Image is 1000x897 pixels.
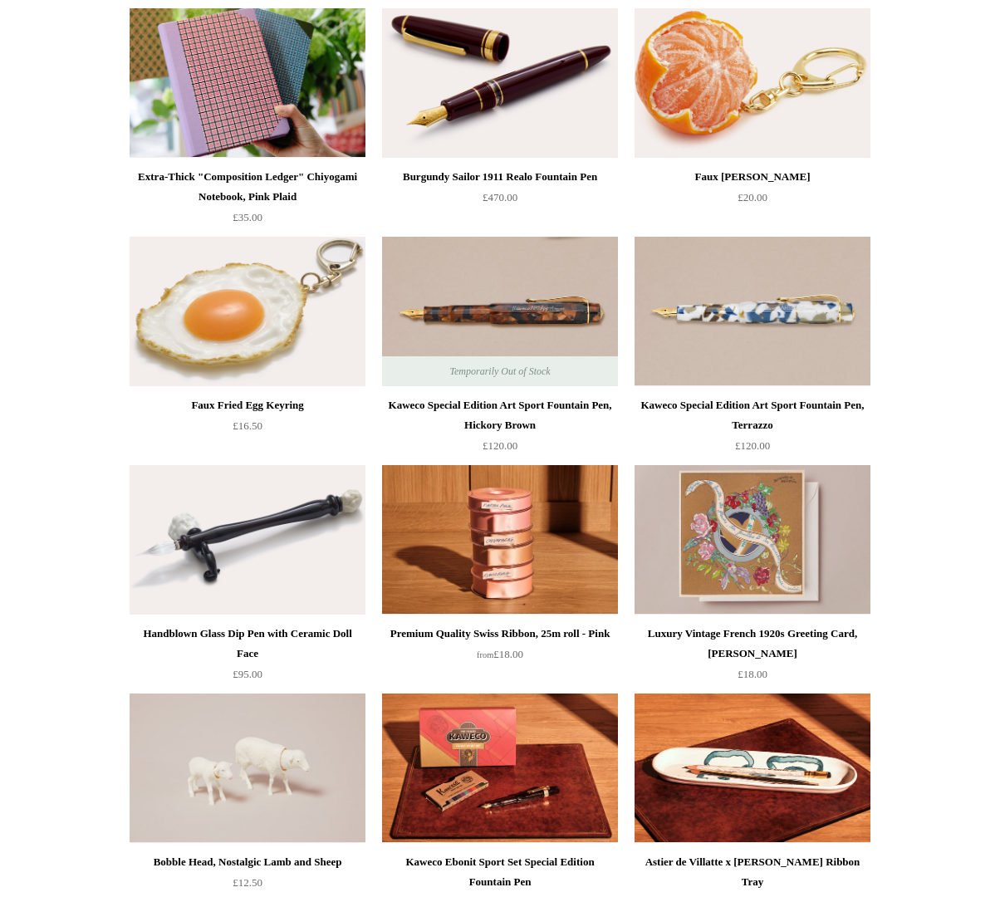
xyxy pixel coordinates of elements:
[134,852,361,872] div: Bobble Head, Nostalgic Lamb and Sheep
[130,395,365,463] a: Faux Fried Egg Keyring £16.50
[233,211,262,223] span: £35.00
[639,624,866,664] div: Luxury Vintage French 1920s Greeting Card, [PERSON_NAME]
[635,694,870,843] img: Astier de Villatte x John Derian Ribbon Tray
[477,650,493,659] span: from
[635,167,870,235] a: Faux [PERSON_NAME] £20.00
[130,8,365,158] a: Extra-Thick "Composition Ledger" Chiyogami Notebook, Pink Plaid Extra-Thick "Composition Ledger" ...
[639,395,866,435] div: Kaweco Special Edition Art Sport Fountain Pen, Terrazzo
[382,8,618,158] img: Burgundy Sailor 1911 Realo Fountain Pen
[130,624,365,692] a: Handblown Glass Dip Pen with Ceramic Doll Face £95.00
[635,694,870,843] a: Astier de Villatte x John Derian Ribbon Tray Astier de Villatte x John Derian Ribbon Tray
[635,395,870,463] a: Kaweco Special Edition Art Sport Fountain Pen, Terrazzo £120.00
[386,624,614,644] div: Premium Quality Swiss Ribbon, 25m roll - Pink
[382,465,618,615] a: Premium Quality Swiss Ribbon, 25m roll - Pink Premium Quality Swiss Ribbon, 25m roll - Pink
[382,167,618,235] a: Burgundy Sailor 1911 Realo Fountain Pen £470.00
[382,694,618,843] a: Kaweco Ebonit Sport Set Special Edition Fountain Pen Kaweco Ebonit Sport Set Special Edition Foun...
[382,465,618,615] img: Premium Quality Swiss Ribbon, 25m roll - Pink
[635,8,870,158] a: Faux Clementine Keyring Faux Clementine Keyring
[134,167,361,207] div: Extra-Thick "Composition Ledger" Chiyogami Notebook, Pink Plaid
[382,237,618,386] a: Kaweco Special Edition Art Sport Fountain Pen, Hickory Brown Kaweco Special Edition Art Sport Fou...
[386,395,614,435] div: Kaweco Special Edition Art Sport Fountain Pen, Hickory Brown
[635,465,870,615] a: Luxury Vintage French 1920s Greeting Card, Verlaine Poem Luxury Vintage French 1920s Greeting Car...
[130,167,365,235] a: Extra-Thick "Composition Ledger" Chiyogami Notebook, Pink Plaid £35.00
[130,694,365,843] a: Bobble Head, Nostalgic Lamb and Sheep Bobble Head, Nostalgic Lamb and Sheep
[382,395,618,463] a: Kaweco Special Edition Art Sport Fountain Pen, Hickory Brown £120.00
[477,648,523,660] span: £18.00
[635,8,870,158] img: Faux Clementine Keyring
[635,465,870,615] img: Luxury Vintage French 1920s Greeting Card, Verlaine Poem
[433,356,566,386] span: Temporarily Out of Stock
[386,852,614,892] div: Kaweco Ebonit Sport Set Special Edition Fountain Pen
[639,852,866,892] div: Astier de Villatte x [PERSON_NAME] Ribbon Tray
[738,191,767,203] span: £20.00
[635,624,870,692] a: Luxury Vintage French 1920s Greeting Card, [PERSON_NAME] £18.00
[233,876,262,889] span: £12.50
[738,668,767,680] span: £18.00
[130,237,365,386] a: Faux Fried Egg Keyring Faux Fried Egg Keyring
[130,465,365,615] img: Handblown Glass Dip Pen with Ceramic Doll Face
[134,624,361,664] div: Handblown Glass Dip Pen with Ceramic Doll Face
[735,439,770,452] span: £120.00
[635,237,870,386] a: Kaweco Special Edition Art Sport Fountain Pen, Terrazzo Kaweco Special Edition Art Sport Fountain...
[386,167,614,187] div: Burgundy Sailor 1911 Realo Fountain Pen
[483,439,517,452] span: £120.00
[382,8,618,158] a: Burgundy Sailor 1911 Realo Fountain Pen Burgundy Sailor 1911 Realo Fountain Pen
[134,395,361,415] div: Faux Fried Egg Keyring
[483,191,517,203] span: £470.00
[639,167,866,187] div: Faux [PERSON_NAME]
[130,465,365,615] a: Handblown Glass Dip Pen with Ceramic Doll Face Handblown Glass Dip Pen with Ceramic Doll Face
[130,237,365,386] img: Faux Fried Egg Keyring
[635,237,870,386] img: Kaweco Special Edition Art Sport Fountain Pen, Terrazzo
[233,419,262,432] span: £16.50
[233,668,262,680] span: £95.00
[382,694,618,843] img: Kaweco Ebonit Sport Set Special Edition Fountain Pen
[130,694,365,843] img: Bobble Head, Nostalgic Lamb and Sheep
[382,237,618,386] img: Kaweco Special Edition Art Sport Fountain Pen, Hickory Brown
[130,8,365,158] img: Extra-Thick "Composition Ledger" Chiyogami Notebook, Pink Plaid
[382,624,618,692] a: Premium Quality Swiss Ribbon, 25m roll - Pink from£18.00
